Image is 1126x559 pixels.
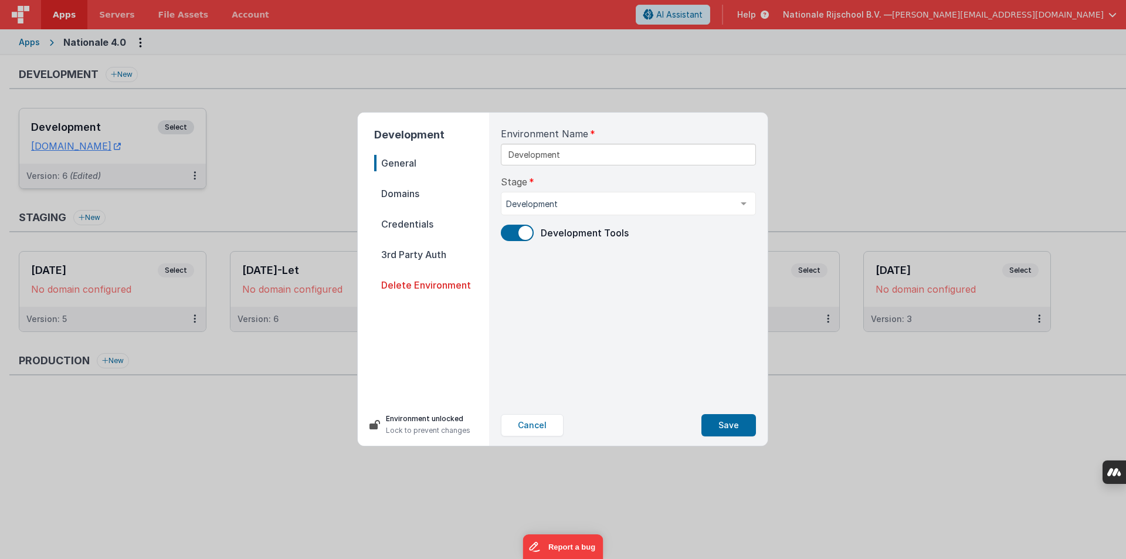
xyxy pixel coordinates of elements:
span: Stage [501,175,527,189]
span: Credentials [374,216,489,232]
p: Lock to prevent changes [386,425,470,436]
span: Environment Name [501,127,588,141]
span: Development Tools [541,227,629,239]
span: Development [506,198,732,210]
p: Environment unlocked [386,413,470,425]
button: Cancel [501,414,564,436]
span: Delete Environment [374,277,489,293]
span: 3rd Party Auth [374,246,489,263]
span: Domains [374,185,489,202]
button: Save [701,414,756,436]
h2: Development [374,127,489,143]
iframe: Marker.io feedback button [523,534,603,559]
span: General [374,155,489,171]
